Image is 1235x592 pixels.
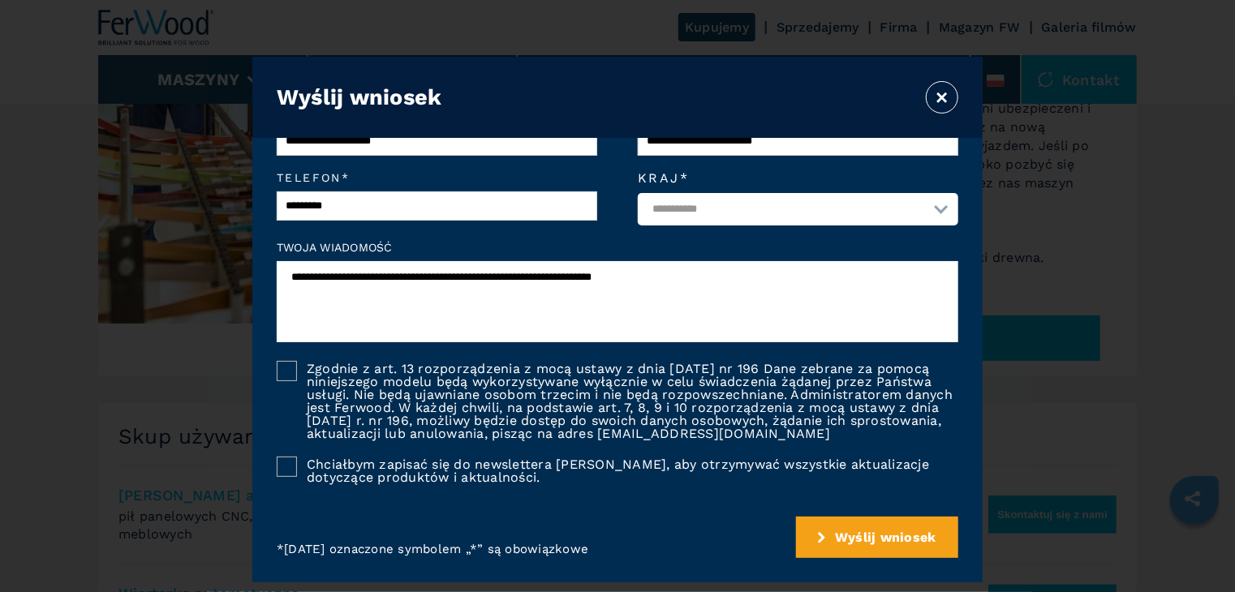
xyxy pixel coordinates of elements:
button: × [926,81,958,114]
span: Wyślij wniosek [835,530,936,545]
label: Zgodnie z art. 13 rozporządzenia z mocą ustawy z dnia [DATE] nr 196 Dane zebrane za pomocą niniej... [297,361,958,440]
em: Telefon [277,172,597,183]
h3: Wyślij wniosek [277,84,442,110]
input: Firma* [638,127,958,156]
label: Twoja wiadomość [277,242,958,253]
button: submit-button [796,517,958,558]
p: * [DATE] oznaczone symbolem „*” są obowiązkowe [277,541,588,558]
label: Kraj [638,172,958,185]
label: Chciałbym zapisać się do newslettera [PERSON_NAME], aby otrzymywać wszystkie aktualizacje dotyczą... [297,457,958,484]
input: Telefon* [277,191,597,221]
input: Twój e-mail* [277,127,597,156]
